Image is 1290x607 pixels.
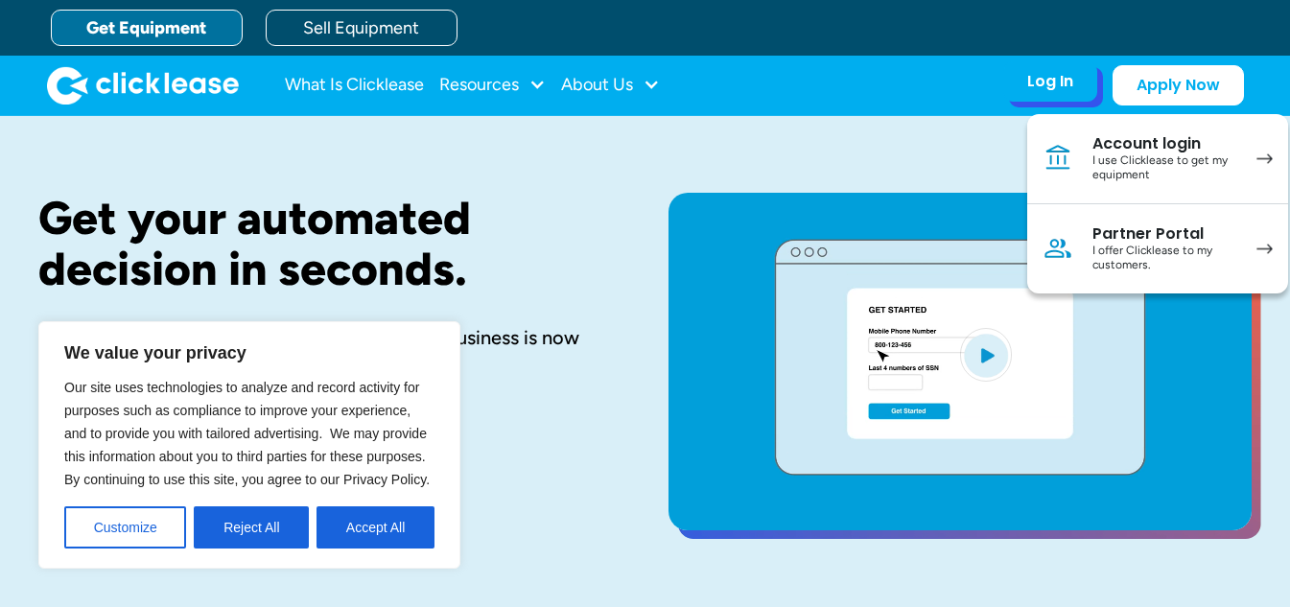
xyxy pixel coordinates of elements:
a: Get Equipment [51,10,243,46]
img: arrow [1256,153,1273,164]
img: Blue play button logo on a light blue circular background [960,328,1012,382]
div: I offer Clicklease to my customers. [1092,244,1237,273]
button: Accept All [317,506,434,549]
a: Account loginI use Clicklease to get my equipment [1027,114,1288,204]
img: Bank icon [1043,143,1073,174]
div: Log In [1027,72,1073,91]
a: Apply Now [1113,65,1244,105]
div: Resources [439,66,546,105]
div: We value your privacy [38,321,460,569]
a: Sell Equipment [266,10,457,46]
img: Person icon [1043,233,1073,264]
img: Clicklease logo [47,66,239,105]
a: Partner PortalI offer Clicklease to my customers. [1027,204,1288,293]
button: Customize [64,506,186,549]
div: Account login [1092,134,1237,153]
nav: Log In [1027,114,1288,293]
a: home [47,66,239,105]
img: arrow [1256,244,1273,254]
p: We value your privacy [64,341,434,364]
div: About Us [561,66,660,105]
div: Partner Portal [1092,224,1237,244]
button: Reject All [194,506,309,549]
span: Our site uses technologies to analyze and record activity for purposes such as compliance to impr... [64,380,430,487]
div: I use Clicklease to get my equipment [1092,153,1237,183]
a: open lightbox [668,193,1252,530]
h1: Get your automated decision in seconds. [38,193,607,294]
a: What Is Clicklease [285,66,424,105]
